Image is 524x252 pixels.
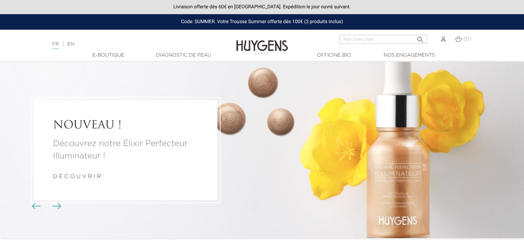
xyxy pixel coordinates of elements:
button:  [414,33,427,42]
a: Officine Bio [300,52,369,59]
a: NOUVEAU ! [53,119,198,132]
div: | [49,40,213,48]
div: Boutons du carrousel [34,201,57,212]
input: Rechercher [339,35,427,44]
i:  [416,33,424,42]
a: Diagnostic de peau [149,52,218,59]
a: d é c o u v r i r [53,174,101,180]
a: Nos engagements [375,52,444,59]
img: Huygens [236,29,288,56]
a: EN [68,42,74,47]
a: E-Boutique [74,52,143,59]
a: Découvrez notre Élixir Perfecteur Illuminateur ! [53,137,198,162]
span: (0) [463,37,471,41]
a: FR [52,42,59,49]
